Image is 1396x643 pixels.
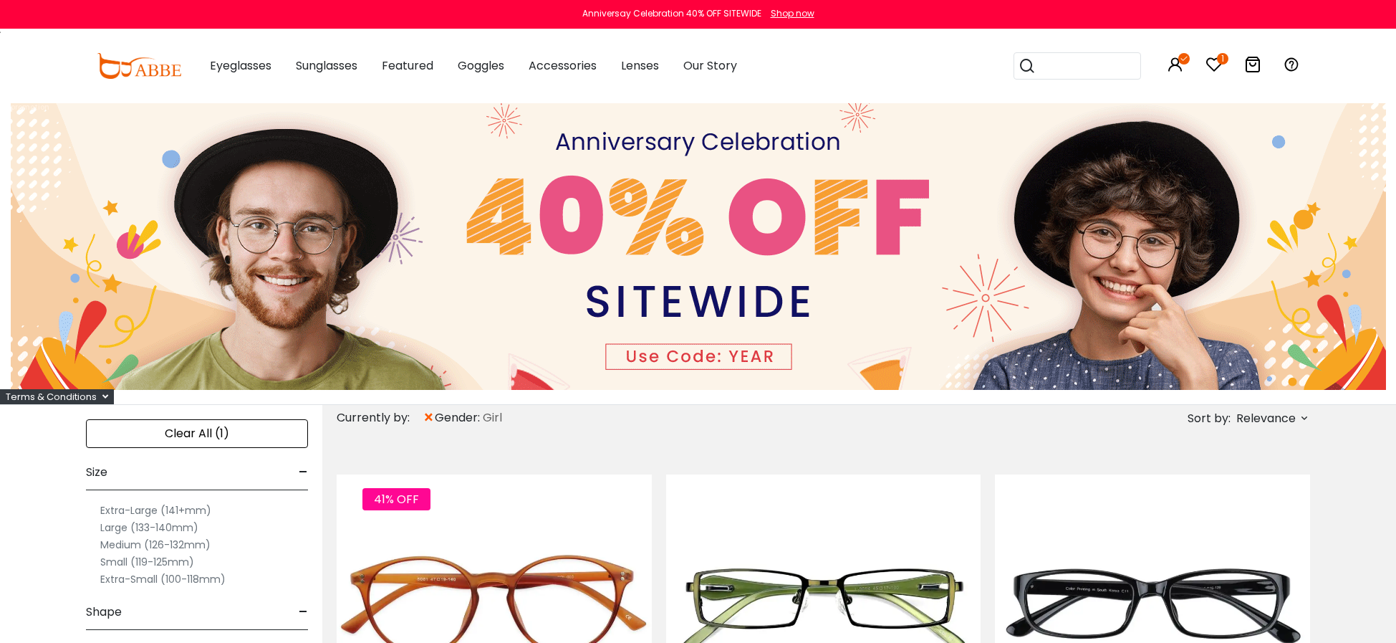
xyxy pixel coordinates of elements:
[86,419,308,448] div: Clear All (1)
[382,57,433,74] span: Featured
[1236,406,1296,432] span: Relevance
[210,57,271,74] span: Eyeglasses
[764,7,814,19] a: Shop now
[458,57,504,74] span: Goggles
[582,7,761,20] div: Anniversay Celebration 40% OFF SITEWIDE
[483,409,502,427] span: Girl
[100,536,211,553] label: Medium (126-132mm)
[362,488,430,510] span: 41% OFF
[299,455,308,490] span: -
[435,409,483,427] span: gender:
[100,553,194,571] label: Small (119-125mm)
[11,103,1386,390] img: promotion
[529,57,597,74] span: Accessories
[1205,59,1223,75] a: 1
[100,502,211,519] label: Extra-Large (141+mm)
[100,571,226,588] label: Extra-Small (100-118mm)
[11,103,49,112] h1: promotion
[86,455,107,490] span: Size
[97,53,181,79] img: abbeglasses.com
[337,405,423,431] div: Currently by:
[1217,53,1228,65] i: 1
[621,57,659,74] span: Lenses
[299,595,308,629] span: -
[771,7,814,20] div: Shop now
[423,405,435,431] span: ×
[683,57,737,74] span: Our Story
[1188,410,1231,427] span: Sort by:
[100,519,198,536] label: Large (133-140mm)
[296,57,357,74] span: Sunglasses
[86,595,122,629] span: Shape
